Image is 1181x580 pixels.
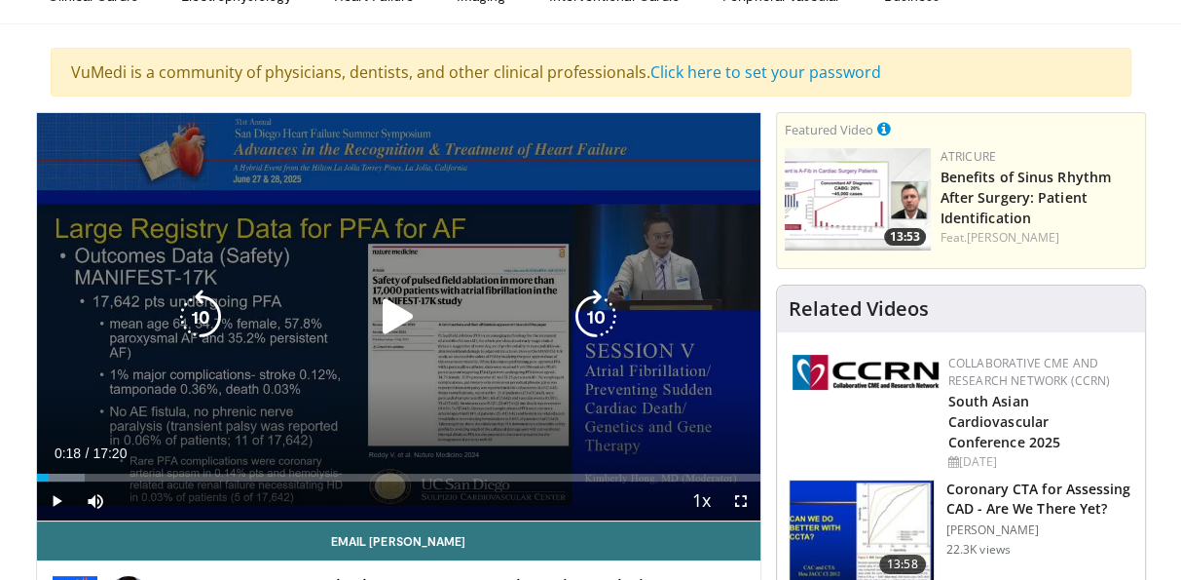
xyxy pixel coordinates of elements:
[946,542,1011,558] p: 22.3K views
[785,148,931,251] img: 982c273f-2ee1-4c72-ac31-fa6e97b745f7.png.150x105_q85_crop-smart_upscale.png
[721,482,760,521] button: Fullscreen
[941,168,1111,227] a: Benefits of Sinus Rhythm After Surgery: Patient Identification
[55,445,81,461] span: 0:18
[948,392,1061,451] a: South Asian Cardiovascular Conference 2025
[789,297,929,321] h4: Related Videos
[948,355,1111,389] a: Collaborative CME and Research Network (CCRN)
[92,445,127,461] span: 17:20
[785,148,931,251] a: 13:53
[879,555,926,574] span: 13:58
[51,48,1131,97] div: VuMedi is a community of physicians, dentists, and other clinical professionals.
[86,445,90,461] span: /
[793,355,939,390] img: a04ee3ba-8487-4636-b0fb-5e8d268f3737.png.150x105_q85_autocrop_double_scale_upscale_version-0.2.png
[37,474,760,482] div: Progress Bar
[884,228,926,246] span: 13:53
[946,480,1133,519] h3: Coronary CTA for Assessing CAD - Are We There Yet?
[785,121,873,138] small: Featured Video
[683,482,721,521] button: Playback Rate
[941,148,996,165] a: AtriCure
[76,482,115,521] button: Mute
[37,482,76,521] button: Play
[37,113,760,522] video-js: Video Player
[37,522,760,561] a: Email [PERSON_NAME]
[941,229,1137,247] div: Feat.
[948,453,1129,471] div: [DATE]
[946,522,1133,538] p: [PERSON_NAME]
[967,229,1059,246] a: [PERSON_NAME]
[650,61,881,83] a: Click here to set your password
